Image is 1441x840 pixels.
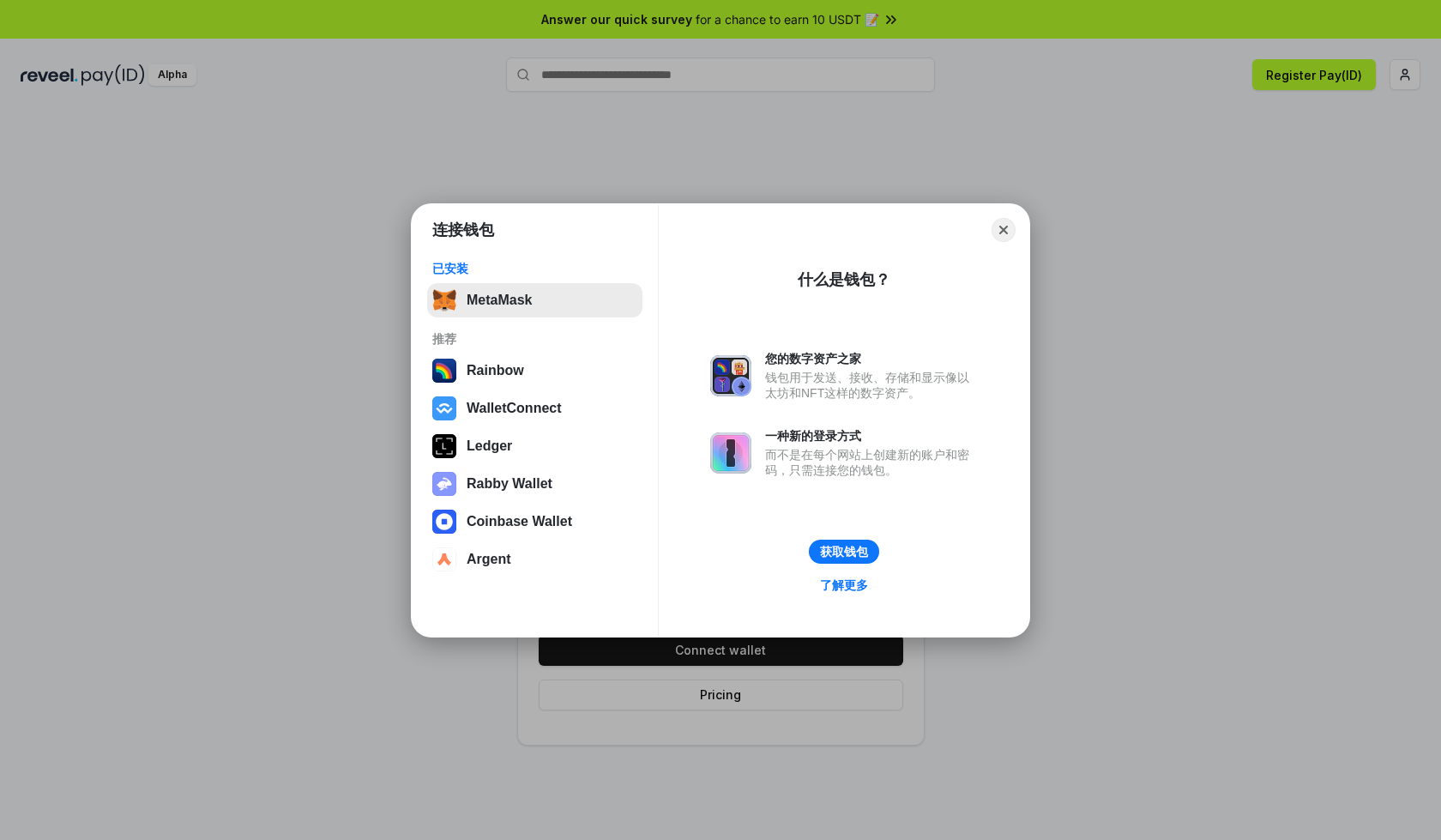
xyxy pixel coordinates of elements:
[765,447,978,478] div: 而不是在每个网站上创建新的账户和密码，只需连接您的钱包。
[820,577,868,593] div: 了解更多
[810,574,878,596] a: 了解更多
[432,359,456,383] img: svg+xml,%3Csvg%20width%3D%22120%22%20height%3D%22120%22%20viewBox%3D%220%200%20120%20120%22%20fil...
[432,288,456,312] img: svg+xml,%3Csvg%20fill%3D%22none%22%20height%3D%2233%22%20viewBox%3D%220%200%2035%2033%22%20width%...
[427,283,642,317] button: MetaMask
[467,401,562,416] div: WalletConnect
[427,429,642,463] button: Ledger
[710,432,751,474] img: svg+xml,%3Csvg%20xmlns%3D%22http%3A%2F%2Fwww.w3.org%2F2000%2Fsvg%22%20fill%3D%22none%22%20viewBox...
[710,355,751,396] img: svg+xml,%3Csvg%20xmlns%3D%22http%3A%2F%2Fwww.w3.org%2F2000%2Fsvg%22%20fill%3D%22none%22%20viewBox...
[432,331,637,347] div: 推荐
[432,547,456,571] img: svg+xml,%3Csvg%20width%3D%2228%22%20height%3D%2228%22%20viewBox%3D%220%200%2028%2028%22%20fill%3D...
[427,354,642,388] button: Rainbow
[765,370,978,401] div: 钱包用于发送、接收、存储和显示像以太坊和NFT这样的数字资产。
[432,396,456,420] img: svg+xml,%3Csvg%20width%3D%2228%22%20height%3D%2228%22%20viewBox%3D%220%200%2028%2028%22%20fill%3D...
[992,218,1016,242] button: Close
[432,510,456,534] img: svg+xml,%3Csvg%20width%3D%2228%22%20height%3D%2228%22%20viewBox%3D%220%200%2028%2028%22%20fill%3D...
[427,505,642,539] button: Coinbase Wallet
[467,476,552,492] div: Rabby Wallet
[432,220,494,240] h1: 连接钱包
[432,434,456,458] img: svg+xml,%3Csvg%20xmlns%3D%22http%3A%2F%2Fwww.w3.org%2F2000%2Fsvg%22%20width%3D%2228%22%20height%3...
[432,472,456,496] img: svg+xml,%3Csvg%20xmlns%3D%22http%3A%2F%2Fwww.w3.org%2F2000%2Fsvg%22%20fill%3D%22none%22%20viewBox...
[809,540,879,564] button: 获取钱包
[427,391,642,426] button: WalletConnect
[467,293,532,308] div: MetaMask
[765,351,978,366] div: 您的数字资产之家
[820,544,868,559] div: 获取钱包
[467,514,572,529] div: Coinbase Wallet
[467,552,511,567] div: Argent
[427,467,642,501] button: Rabby Wallet
[432,261,637,276] div: 已安装
[798,269,890,290] div: 什么是钱包？
[467,363,524,378] div: Rainbow
[765,428,978,444] div: 一种新的登录方式
[427,542,642,577] button: Argent
[467,438,512,454] div: Ledger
